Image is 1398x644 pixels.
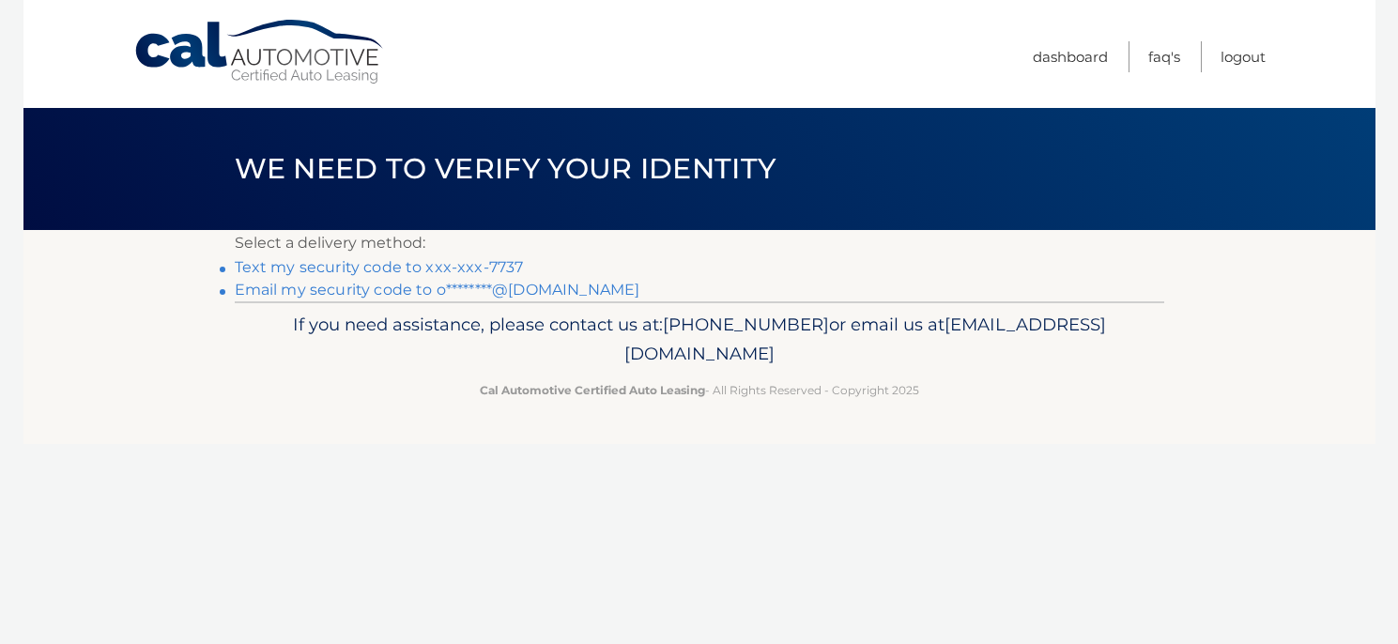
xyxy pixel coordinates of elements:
p: If you need assistance, please contact us at: or email us at [247,310,1152,370]
a: Logout [1221,41,1266,72]
strong: Cal Automotive Certified Auto Leasing [480,383,705,397]
a: Dashboard [1033,41,1108,72]
a: Text my security code to xxx-xxx-7737 [235,258,524,276]
a: FAQ's [1148,41,1180,72]
p: - All Rights Reserved - Copyright 2025 [247,380,1152,400]
a: Cal Automotive [133,19,387,85]
span: We need to verify your identity [235,151,776,186]
span: [PHONE_NUMBER] [663,314,829,335]
p: Select a delivery method: [235,230,1164,256]
a: Email my security code to o********@[DOMAIN_NAME] [235,281,640,299]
